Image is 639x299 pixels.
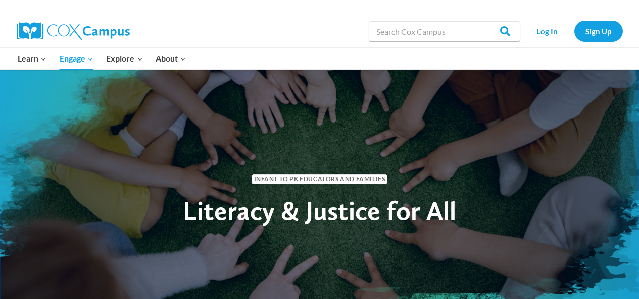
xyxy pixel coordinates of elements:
input: Search Cox Campus [369,21,520,41]
nav: Secondary Navigation [525,21,623,41]
span: About [156,52,186,65]
span: Explore [106,52,142,65]
span: Engage [60,52,93,65]
span: Literacy & Justice for All [183,195,456,226]
img: Cox Campus [17,22,130,40]
a: Log In [525,21,569,41]
nav: Primary Navigation [12,48,192,69]
a: Sign Up [574,21,623,41]
span: Infant to PK Educators and Families [252,174,388,184]
span: Learn [18,52,46,65]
